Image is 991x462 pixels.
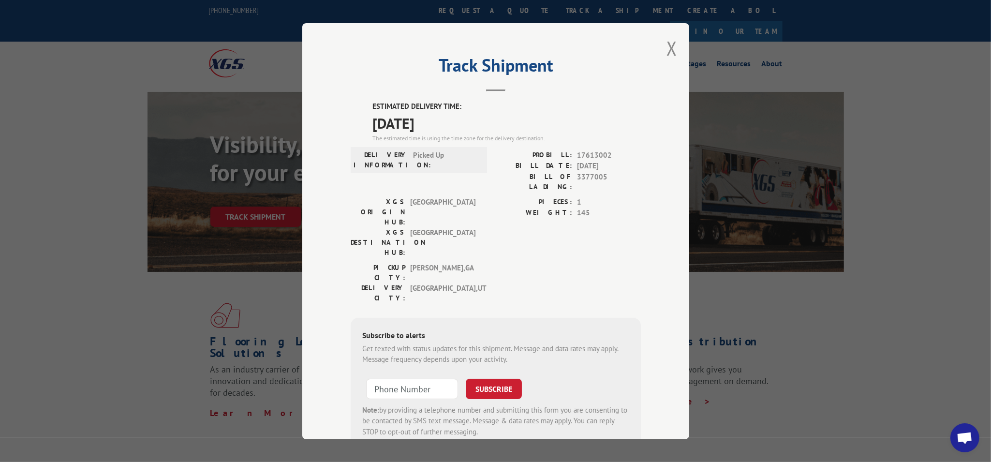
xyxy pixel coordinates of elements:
[496,149,572,161] label: PROBILL:
[666,35,677,61] button: Close modal
[577,208,641,219] span: 145
[372,134,641,142] div: The estimated time is using the time zone for the delivery destination.
[496,161,572,172] label: BILL DATE:
[351,196,405,227] label: XGS ORIGIN HUB:
[351,283,405,303] label: DELIVERY CITY:
[577,161,641,172] span: [DATE]
[351,227,405,257] label: XGS DESTINATION HUB:
[410,227,475,257] span: [GEOGRAPHIC_DATA]
[362,404,629,437] div: by providing a telephone number and submitting this form you are consenting to be contacted by SM...
[354,149,408,170] label: DELIVERY INFORMATION:
[351,262,405,283] label: PICKUP CITY:
[466,378,522,399] button: SUBSCRIBE
[577,171,641,192] span: 3377005
[410,283,475,303] span: [GEOGRAPHIC_DATA] , UT
[351,59,641,77] h2: Track Shipment
[496,171,572,192] label: BILL OF LADING:
[362,343,629,365] div: Get texted with status updates for this shipment. Message and data rates may apply. Message frequ...
[410,262,475,283] span: [PERSON_NAME] , GA
[362,329,629,343] div: Subscribe to alerts
[413,149,478,170] span: Picked Up
[410,196,475,227] span: [GEOGRAPHIC_DATA]
[362,405,379,414] strong: Note:
[372,112,641,134] span: [DATE]
[496,196,572,208] label: PIECES:
[577,149,641,161] span: 17613002
[950,423,979,452] div: Open chat
[577,196,641,208] span: 1
[372,101,641,112] label: ESTIMATED DELIVERY TIME:
[366,378,458,399] input: Phone Number
[496,208,572,219] label: WEIGHT:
